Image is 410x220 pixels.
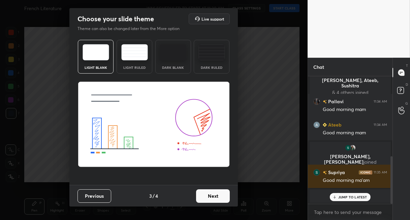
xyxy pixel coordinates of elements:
[406,82,408,87] p: D
[323,106,387,113] div: Good morning mam
[314,154,387,165] p: [PERSON_NAME], [PERSON_NAME]
[196,189,230,203] button: Next
[363,159,376,165] span: joined
[374,123,387,127] div: 11:34 AM
[77,189,111,203] button: Previous
[153,192,155,199] h4: /
[313,169,320,176] img: 3
[77,15,154,23] h2: Choose your slide theme
[77,26,187,32] p: Theme can also be changed later from the More option
[198,44,225,60] img: darkRuledTheme.de295e13.svg
[406,63,408,68] p: T
[313,98,320,105] img: f46dd106846347eeaaa5f0c1a23268cd.jpg
[313,121,320,128] img: 3
[198,66,225,69] div: Dark Ruled
[323,100,327,104] img: no-rating-badge.077c3623.svg
[155,192,158,199] h4: 4
[323,171,327,174] img: no-rating-badge.077c3623.svg
[338,195,367,199] p: JUMP TO LATEST
[323,123,327,127] img: Learner_Badge_beginner_1_8b307cf2a0.svg
[323,177,387,184] div: Good morning ma'am
[349,144,356,151] img: eabaccb0f7bc42ea956e3f1b706859f9.jpg
[82,66,109,69] div: Light Blank
[308,76,392,204] div: grid
[160,66,187,69] div: Dark Blank
[374,100,387,104] div: 11:34 AM
[201,17,224,21] h5: Live support
[327,121,342,128] h6: Ateeb
[327,98,344,105] h6: Pallavi
[78,82,230,167] img: lightThemeBanner.fbc32fad.svg
[323,130,387,136] div: Good morning mam
[359,170,372,174] img: iconic-dark.1390631f.png
[327,169,345,176] h6: Supriya
[374,170,387,174] div: 11:35 AM
[405,101,408,106] p: G
[344,144,351,151] img: 3
[314,90,387,95] p: & 4 others joined
[121,66,148,69] div: Light Ruled
[160,44,186,60] img: darkTheme.f0cc69e5.svg
[308,58,329,76] p: Chat
[83,44,109,60] img: lightTheme.e5ed3b09.svg
[121,44,148,60] img: lightRuledTheme.5fabf969.svg
[314,78,387,88] p: [PERSON_NAME], Ateeb, Sushitra
[149,192,152,199] h4: 3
